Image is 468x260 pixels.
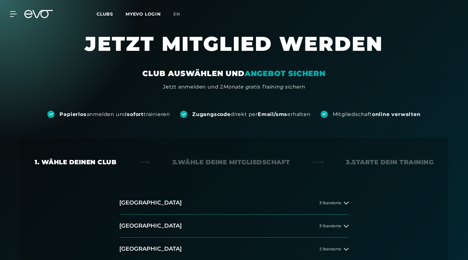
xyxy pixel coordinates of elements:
[258,111,287,117] strong: Email/sms
[119,191,349,214] button: [GEOGRAPHIC_DATA]3 Standorte
[333,111,421,118] div: Mitgliedschaft
[173,11,180,17] span: en
[119,222,182,230] h2: [GEOGRAPHIC_DATA]
[97,11,126,17] a: Clubs
[223,84,305,90] em: Monate gratis Training sichern
[97,11,113,17] span: Clubs
[192,111,310,118] div: direkt per erhalten
[60,111,86,117] strong: Papierlos
[245,69,326,78] em: ANGEBOT SICHERN
[60,111,170,118] div: anmelden und trainieren
[172,158,290,166] div: 2. Wähle deine Mitgliedschaft
[319,201,341,205] span: 3 Standorte
[119,245,182,253] h2: [GEOGRAPHIC_DATA]
[126,11,161,17] a: MYEVO LOGIN
[119,199,182,207] h2: [GEOGRAPHIC_DATA]
[192,111,231,117] strong: Zugangscode
[173,11,188,18] a: en
[127,111,144,117] strong: sofort
[372,111,421,117] strong: online verwalten
[47,31,421,69] h1: JETZT MITGLIED WERDEN
[346,158,433,166] div: 3. Starte dein Training
[319,247,341,251] span: 2 Standorte
[142,69,325,79] div: CLUB AUSWÄHLEN UND
[119,214,349,238] button: [GEOGRAPHIC_DATA]3 Standorte
[163,83,305,91] div: Jetzt anmelden und 2
[35,158,116,166] div: 1. Wähle deinen Club
[319,224,341,228] span: 3 Standorte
